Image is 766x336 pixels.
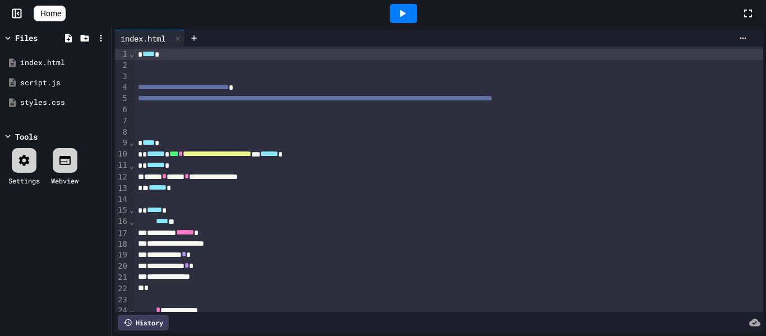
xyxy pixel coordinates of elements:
div: 21 [115,272,129,283]
div: Webview [51,176,79,186]
div: index.html [115,30,185,47]
span: Fold line [129,306,135,315]
span: Home [40,8,61,19]
div: 17 [115,228,129,239]
div: 5 [115,93,129,104]
span: Fold line [129,138,135,147]
div: 22 [115,283,129,294]
div: 15 [115,205,129,216]
div: script.js [20,77,108,89]
div: index.html [115,33,171,44]
div: 12 [115,172,129,183]
span: Fold line [129,217,135,226]
div: 6 [115,104,129,116]
a: Home [34,6,66,21]
div: styles.css [20,97,108,108]
div: 19 [115,250,129,261]
div: index.html [20,57,108,68]
div: 14 [115,194,129,205]
div: 7 [115,116,129,127]
div: 2 [115,60,129,71]
span: Fold line [129,49,135,58]
div: 20 [115,261,129,272]
div: 13 [115,183,129,194]
div: 10 [115,149,129,160]
div: 24 [115,305,129,316]
div: Tools [15,131,38,142]
div: 11 [115,160,129,171]
div: 16 [115,216,129,227]
span: Fold line [129,161,135,170]
div: 23 [115,294,129,306]
div: 9 [115,137,129,149]
div: 1 [115,49,129,60]
div: History [118,315,169,330]
div: Settings [8,176,40,186]
div: 3 [115,71,129,82]
div: 8 [115,127,129,138]
div: Files [15,32,38,44]
div: 18 [115,239,129,250]
div: 4 [115,82,129,93]
span: Fold line [129,205,135,214]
